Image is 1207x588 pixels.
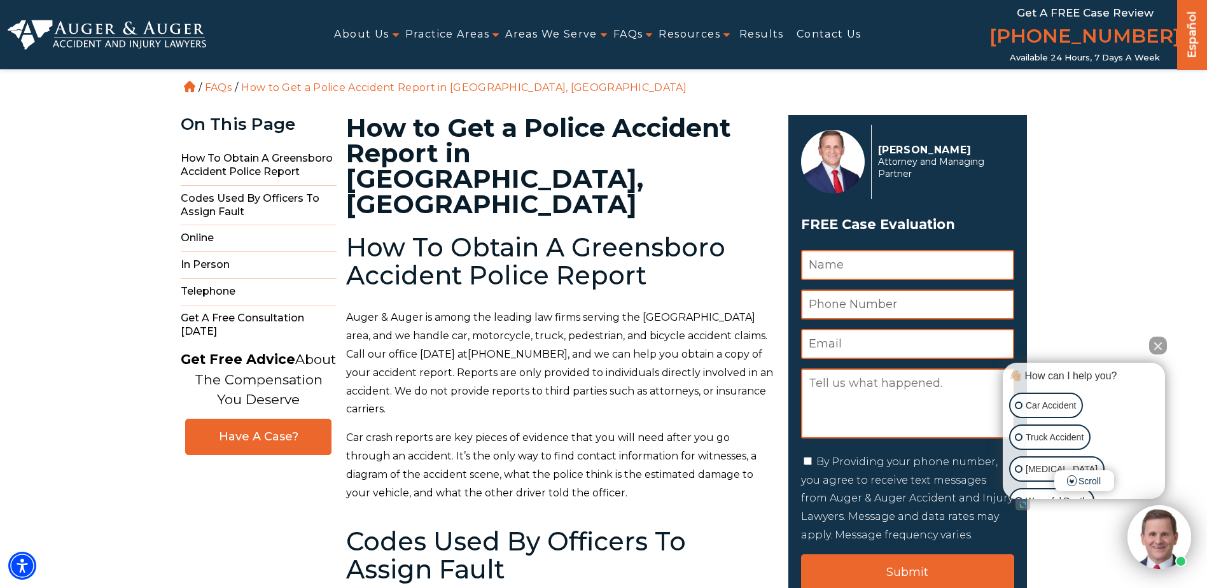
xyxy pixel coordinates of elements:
a: Resources [659,20,720,49]
span: Car crash reports are key pieces of evidence that you will need after you go through an accident.... [346,431,757,498]
a: About Us [334,20,389,49]
span: Auger & Auger is among the leading law firms serving the [GEOGRAPHIC_DATA] area, and we handle ca... [346,311,773,415]
span: Telephone [181,279,337,305]
span: FREE Case Evaluation [801,213,1014,237]
b: How To Obtain A Greensboro Accident Police Report [346,232,725,291]
span: Have A Case? [199,430,318,444]
p: Truck Accident [1026,430,1084,445]
img: Auger & Auger Accident and Injury Lawyers Logo [8,20,206,50]
span: How to Obtain a Greensboro Accident Police Report [181,146,337,186]
input: Name [801,250,1014,280]
a: Results [739,20,784,49]
a: Home [184,81,195,92]
p: About The Compensation You Deserve [181,349,336,410]
li: How to Get a Police Accident Report in [GEOGRAPHIC_DATA], [GEOGRAPHIC_DATA] [238,81,690,94]
input: Phone Number [801,290,1014,319]
img: Intaker widget Avatar [1127,505,1191,569]
span: Online [181,225,337,252]
p: Wrongful Death [1026,493,1087,509]
span: Attorney and Managing Partner [878,156,1007,180]
div: On This Page [181,115,337,134]
h1: How to Get a Police Accident Report in [GEOGRAPHIC_DATA], [GEOGRAPHIC_DATA] [346,115,773,217]
p: [PERSON_NAME] [878,144,1007,156]
span: In Person [181,252,337,279]
input: Email [801,329,1014,359]
label: By Providing your phone number, you agree to receive text messages from Auger & Auger Accident an... [801,456,1013,541]
a: FAQs [613,20,643,49]
a: Practice Areas [405,20,490,49]
div: 👋🏼 How can I help you? [1006,369,1162,383]
b: Codes Used By Officers To Assign Fault [346,526,686,585]
span: Get a Free Consultation [DATE] [181,305,337,345]
a: Have A Case? [185,419,331,455]
a: Open intaker chat [1015,499,1030,510]
span: Codes Used By Officers to Assign Fault [181,186,337,226]
a: FAQs [205,81,232,94]
strong: Get Free Advice [181,351,295,367]
div: Accessibility Menu [8,552,36,580]
p: [MEDICAL_DATA] [1026,461,1098,477]
a: Areas We Serve [505,20,597,49]
img: Herbert Auger [801,130,865,193]
a: Contact Us [797,20,862,49]
span: [PHONE_NUMBER] [468,348,568,360]
button: Close Intaker Chat Widget [1149,337,1167,354]
span: Scroll [1054,470,1114,491]
p: Car Accident [1026,398,1076,414]
a: [PHONE_NUMBER] [989,22,1180,53]
span: Available 24 Hours, 7 Days a Week [1010,53,1160,63]
span: Get a FREE Case Review [1017,6,1154,19]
